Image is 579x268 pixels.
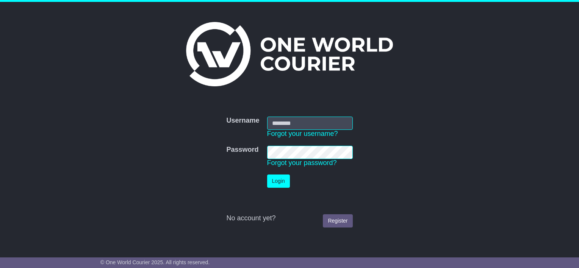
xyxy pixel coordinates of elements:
[226,146,258,154] label: Password
[267,130,338,137] a: Forgot your username?
[323,214,352,227] a: Register
[226,117,259,125] label: Username
[100,259,210,265] span: © One World Courier 2025. All rights reserved.
[186,22,393,86] img: One World
[226,214,352,223] div: No account yet?
[267,175,290,188] button: Login
[267,159,337,167] a: Forgot your password?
